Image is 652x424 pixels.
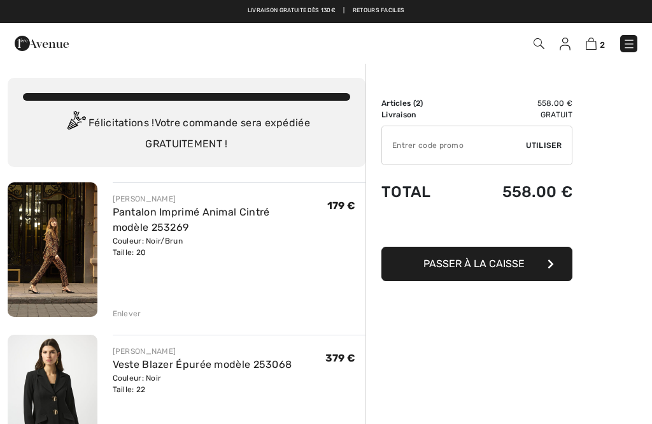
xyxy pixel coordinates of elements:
span: Utiliser [526,140,562,151]
div: Enlever [113,308,141,319]
td: 558.00 € [460,170,572,214]
input: Code promo [382,126,526,164]
span: 379 € [325,352,356,364]
img: Pantalon Imprimé Animal Cintré modèle 253269 [8,182,97,317]
span: 2 [416,99,420,108]
iframe: PayPal [381,214,572,242]
div: [PERSON_NAME] [113,193,327,205]
span: 179 € [327,200,356,212]
td: Articles ( ) [381,98,460,109]
td: Livraison [381,109,460,121]
td: 558.00 € [460,98,572,109]
a: Retours faciles [353,6,405,15]
div: Couleur: Noir/Brun Taille: 20 [113,235,327,258]
button: Passer à la caisse [381,247,572,281]
img: Congratulation2.svg [63,111,89,136]
a: Veste Blazer Épurée modèle 253068 [113,358,292,370]
a: Pantalon Imprimé Animal Cintré modèle 253269 [113,206,270,233]
span: Passer à la caisse [423,258,525,270]
span: | [343,6,344,15]
a: 2 [586,36,605,51]
div: Félicitations ! Votre commande sera expédiée GRATUITEMENT ! [23,111,350,152]
td: Total [381,170,460,214]
img: Mes infos [560,38,570,50]
a: Livraison gratuite dès 130€ [248,6,336,15]
img: Recherche [534,38,544,49]
img: Panier d'achat [586,38,597,50]
a: 1ère Avenue [15,36,69,48]
span: 2 [600,40,605,50]
img: 1ère Avenue [15,31,69,56]
td: Gratuit [460,109,572,121]
div: Couleur: Noir Taille: 22 [113,372,292,395]
div: [PERSON_NAME] [113,346,292,357]
img: Menu [623,38,635,50]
